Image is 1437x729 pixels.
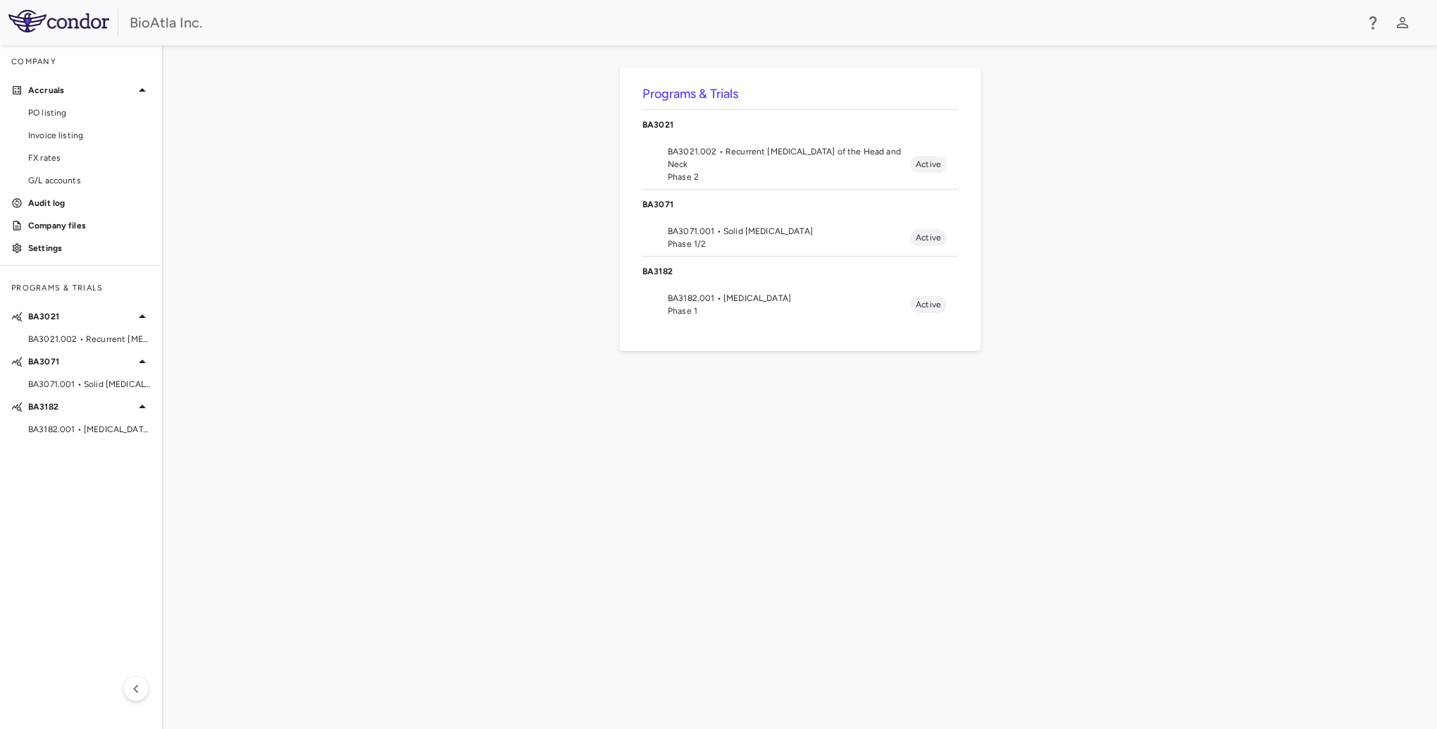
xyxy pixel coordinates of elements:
[28,400,134,413] p: BA3182
[28,219,151,232] p: Company files
[668,145,910,171] span: BA3021.002 • Recurrent [MEDICAL_DATA] of the Head and Neck
[642,265,958,278] p: BA3182
[642,110,958,140] div: BA3021
[642,140,958,189] li: BA3021.002 • Recurrent [MEDICAL_DATA] of the Head and NeckPhase 2Active
[668,225,910,238] span: BA3071.001 • Solid [MEDICAL_DATA]
[642,198,958,211] p: BA3071
[28,106,151,119] span: PO listing
[28,197,151,209] p: Audit log
[8,10,109,32] img: logo-full-SnFGN8VE.png
[668,238,910,250] span: Phase 1/2
[668,171,910,183] span: Phase 2
[668,305,910,317] span: Phase 1
[642,85,958,104] h6: Programs & Trials
[28,174,151,187] span: G/L accounts
[668,292,910,305] span: BA3182.001 • [MEDICAL_DATA]
[28,310,134,323] p: BA3021
[910,298,947,311] span: Active
[910,231,947,244] span: Active
[28,333,151,345] span: BA3021.002 • Recurrent [MEDICAL_DATA] of the Head and Neck
[28,84,134,97] p: Accruals
[642,286,958,323] li: BA3182.001 • [MEDICAL_DATA]Phase 1Active
[642,118,958,131] p: BA3021
[130,12,1355,33] div: BioAtla Inc.
[28,378,151,391] span: BA3071.001 • Solid [MEDICAL_DATA]
[642,190,958,219] div: BA3071
[28,152,151,164] span: FX rates
[28,423,151,436] span: BA3182.001 • [MEDICAL_DATA]
[28,355,134,368] p: BA3071
[642,219,958,256] li: BA3071.001 • Solid [MEDICAL_DATA]Phase 1/2Active
[28,129,151,142] span: Invoice listing
[28,242,151,255] p: Settings
[642,257,958,286] div: BA3182
[910,158,947,171] span: Active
